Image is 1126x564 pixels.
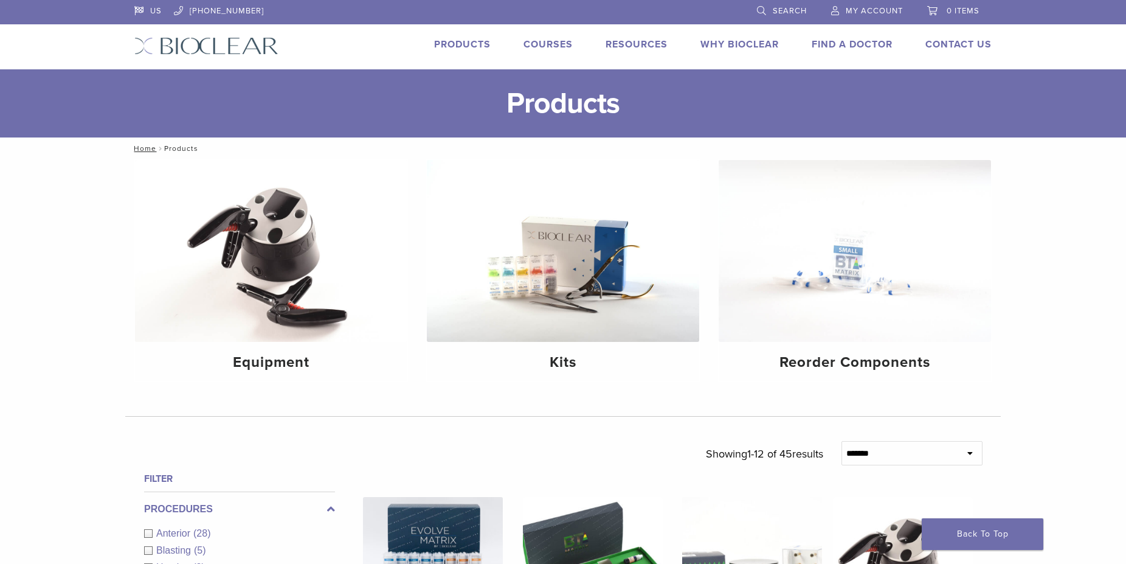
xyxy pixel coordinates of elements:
span: (28) [193,528,210,538]
span: My Account [846,6,903,16]
img: Equipment [135,160,407,342]
a: Contact Us [925,38,992,50]
a: Back To Top [922,518,1043,550]
a: Reorder Components [719,160,991,381]
a: Why Bioclear [700,38,779,50]
a: Courses [523,38,573,50]
span: Anterior [156,528,193,538]
img: Kits [427,160,699,342]
span: Blasting [156,545,194,555]
a: Home [130,144,156,153]
label: Procedures [144,502,335,517]
a: Equipment [135,160,407,381]
span: 1-12 of 45 [747,447,792,461]
span: / [156,145,164,151]
nav: Products [125,138,1001,159]
p: Showing results [706,441,823,467]
span: Search [773,6,807,16]
span: 0 items [947,6,979,16]
img: Bioclear [134,37,278,55]
a: Find A Doctor [812,38,893,50]
h4: Kits [437,352,689,374]
a: Resources [606,38,668,50]
a: Products [434,38,491,50]
span: (5) [194,545,206,555]
h4: Equipment [145,352,398,374]
h4: Reorder Components [728,352,981,374]
a: Kits [427,160,699,381]
h4: Filter [144,472,335,486]
img: Reorder Components [719,160,991,342]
